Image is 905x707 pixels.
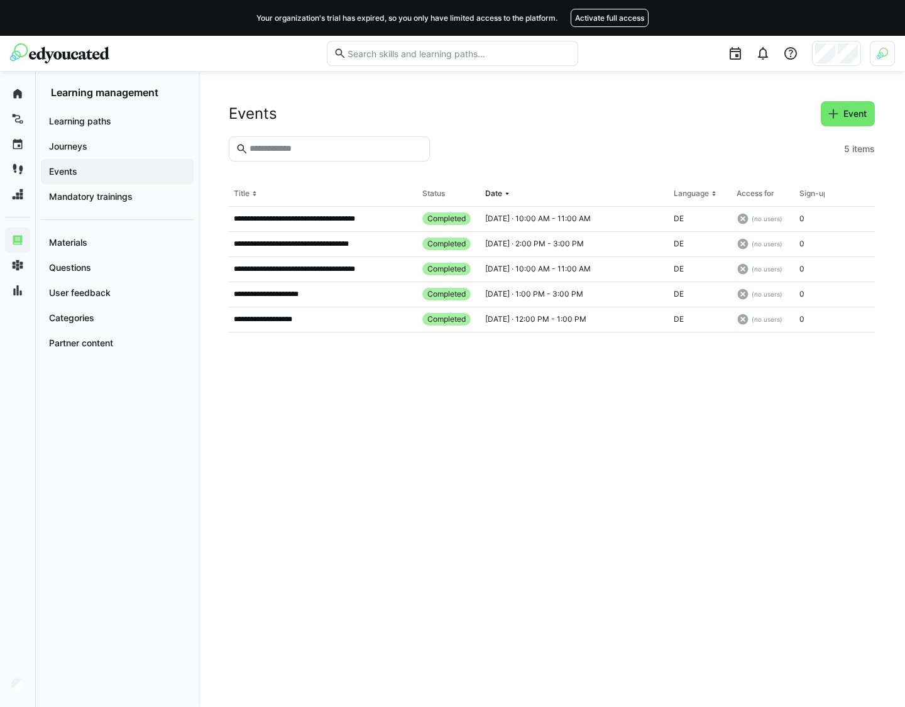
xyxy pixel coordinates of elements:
[485,214,591,224] span: [DATE] · 10:00 AM - 11:00 AM
[485,239,584,249] span: [DATE] · 2:00 PM - 3:00 PM
[346,48,571,59] input: Search skills and learning paths…
[485,189,502,199] div: Date
[737,189,774,199] div: Access for
[485,264,591,274] span: [DATE] · 10:00 AM - 11:00 AM
[485,314,586,324] span: [DATE] · 12:00 PM - 1:00 PM
[234,189,250,199] div: Title
[427,264,466,274] span: Completed
[842,107,869,120] span: Event
[571,9,648,27] button: Activate full access
[485,289,583,299] span: [DATE] · 1:00 PM - 3:00 PM
[844,143,850,155] span: 5
[427,289,466,299] span: Completed
[674,264,684,274] span: DE
[752,214,782,223] span: (no users)
[674,289,684,299] span: DE
[752,290,782,299] span: (no users)
[674,314,684,324] span: DE
[674,214,684,224] span: DE
[422,189,445,199] div: Status
[752,239,782,248] span: (no users)
[799,314,804,324] span: 0
[427,239,466,249] span: Completed
[799,239,804,249] span: 0
[799,214,804,224] span: 0
[752,315,782,324] span: (no users)
[852,143,875,155] span: items
[799,189,831,199] div: Sign-ups
[229,104,277,123] h2: Events
[752,265,782,273] span: (no users)
[674,239,684,249] span: DE
[799,264,804,274] span: 0
[821,101,875,126] button: Event
[427,314,466,324] span: Completed
[427,214,466,224] span: Completed
[799,289,804,299] span: 0
[256,13,571,23] span: Your organization's trial has expired, so you only have limited access to the platform.
[674,189,709,199] div: Language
